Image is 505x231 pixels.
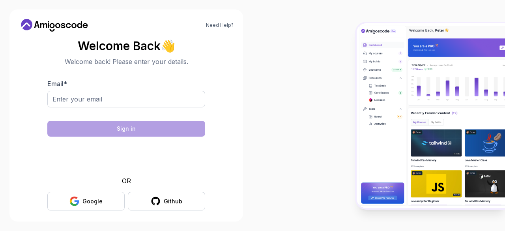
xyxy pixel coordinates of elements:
[122,176,131,186] p: OR
[357,23,505,208] img: Amigoscode Dashboard
[47,80,67,88] label: Email *
[47,57,205,66] p: Welcome back! Please enter your details.
[19,19,90,32] a: Home link
[47,121,205,137] button: Sign in
[47,192,125,210] button: Google
[47,91,205,107] input: Enter your email
[67,141,186,171] iframe: Widget containing checkbox for hCaptcha security challenge
[117,125,136,133] div: Sign in
[82,197,103,205] div: Google
[206,22,234,28] a: Need Help?
[164,197,182,205] div: Github
[160,39,175,52] span: 👋
[128,192,205,210] button: Github
[47,39,205,52] h2: Welcome Back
